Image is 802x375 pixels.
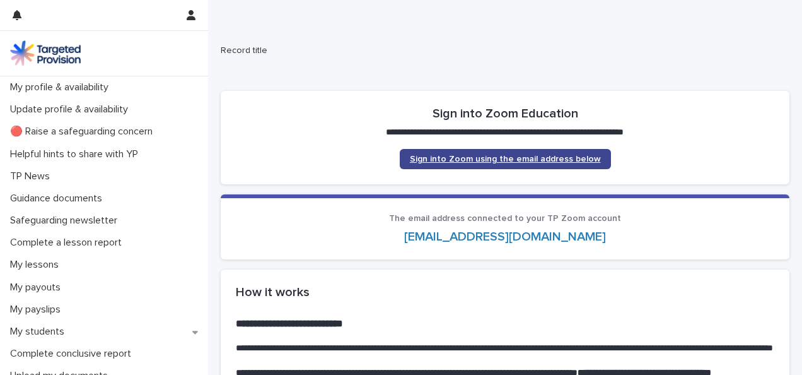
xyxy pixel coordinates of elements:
[5,348,141,360] p: Complete conclusive report
[5,81,119,93] p: My profile & availability
[400,149,611,169] a: Sign into Zoom using the email address below
[433,106,578,121] h2: Sign into Zoom Education
[5,326,74,338] p: My students
[5,237,132,249] p: Complete a lesson report
[404,230,606,243] a: [EMAIL_ADDRESS][DOMAIN_NAME]
[5,126,163,138] p: 🔴 Raise a safeguarding concern
[5,304,71,316] p: My payslips
[5,193,112,205] p: Guidance documents
[10,40,81,66] img: M5nRWzHhSzIhMunXDL62
[410,155,601,164] span: Sign into Zoom using the email address below
[389,214,621,223] span: The email address connected to your TP Zoom account
[5,104,138,116] p: Update profile & availability
[5,215,127,227] p: Safeguarding newsletter
[221,45,784,56] h2: Record title
[5,170,60,182] p: TP News
[5,259,69,271] p: My lessons
[236,285,774,300] h2: How it works
[5,282,71,294] p: My payouts
[5,148,148,160] p: Helpful hints to share with YP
